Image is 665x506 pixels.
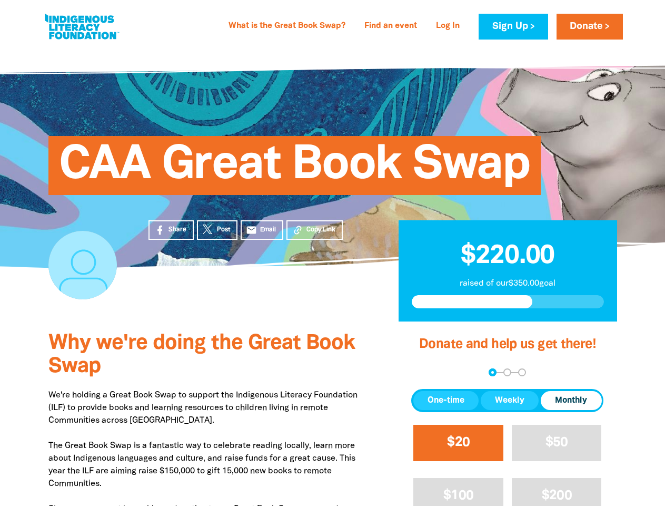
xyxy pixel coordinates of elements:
span: Weekly [495,394,524,407]
span: One-time [428,394,464,407]
a: Find an event [358,18,423,35]
span: CAA Great Book Swap [59,144,530,195]
button: Copy Link [286,220,343,240]
button: Weekly [481,391,539,410]
a: Sign Up [479,14,548,40]
span: Donate and help us get there! [419,338,596,351]
span: Share [168,225,186,235]
span: Copy Link [306,225,335,235]
span: $100 [443,490,473,502]
i: email [246,225,257,236]
span: Why we're doing the Great Book Swap [48,334,355,376]
a: Donate [557,14,623,40]
a: Post [197,220,237,240]
button: One-time [413,391,479,410]
button: $20 [413,425,503,461]
span: $50 [545,436,568,449]
a: What is the Great Book Swap? [222,18,352,35]
a: emailEmail [241,220,284,240]
span: $220.00 [461,244,554,268]
button: Navigate to step 1 of 3 to enter your donation amount [489,368,497,376]
span: Email [260,225,276,235]
button: Navigate to step 3 of 3 to enter your payment details [518,368,526,376]
span: Monthly [555,394,587,407]
p: raised of our $350.00 goal [412,277,604,290]
span: $200 [542,490,572,502]
a: Log In [430,18,466,35]
button: $50 [512,425,602,461]
a: Share [148,220,194,240]
button: Monthly [541,391,601,410]
div: Donation frequency [411,389,603,412]
span: $20 [447,436,470,449]
button: Navigate to step 2 of 3 to enter your details [503,368,511,376]
span: Post [217,225,230,235]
